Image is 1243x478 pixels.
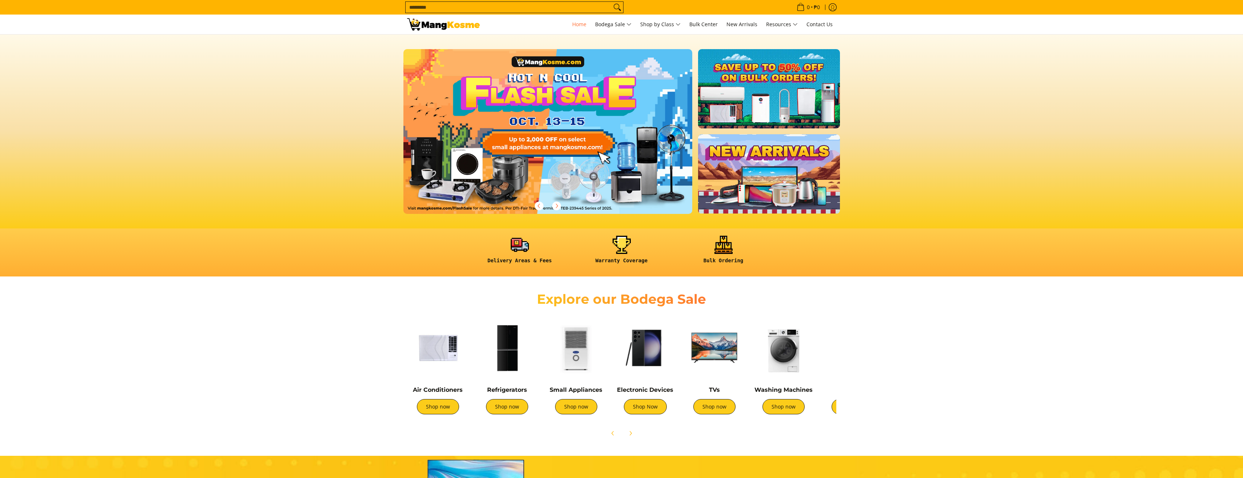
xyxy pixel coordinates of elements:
a: Bulk Center [686,15,721,34]
a: Shop now [486,399,528,414]
span: ₱0 [813,5,821,10]
button: Previous [605,425,621,441]
a: Shop now [693,399,736,414]
span: 0 [806,5,811,10]
span: • [794,3,822,11]
img: Cookers [822,317,884,379]
button: Search [611,2,623,13]
a: More [403,49,716,226]
span: Contact Us [806,21,833,28]
a: Resources [762,15,801,34]
a: Shop now [832,399,874,414]
button: Next [549,198,565,214]
a: Refrigerators [487,386,527,393]
img: Electronic Devices [614,317,676,379]
a: Home [569,15,590,34]
a: New Arrivals [723,15,761,34]
img: TVs [684,317,745,379]
span: Bulk Center [689,21,718,28]
span: Home [572,21,586,28]
img: Washing Machines [753,317,814,379]
span: Shop by Class [640,20,681,29]
a: Small Appliances [550,386,602,393]
a: Shop now [417,399,459,414]
img: Small Appliances [545,317,607,379]
img: Refrigerators [476,317,538,379]
a: Electronic Devices [617,386,673,393]
span: Resources [766,20,798,29]
nav: Main Menu [487,15,836,34]
a: Shop by Class [637,15,684,34]
a: Shop Now [624,399,667,414]
a: Air Conditioners [413,386,463,393]
button: Previous [531,198,547,214]
a: Bodega Sale [591,15,635,34]
button: Next [622,425,638,441]
a: Washing Machines [754,386,813,393]
a: Contact Us [803,15,836,34]
a: TVs [709,386,720,393]
a: Shop now [555,399,597,414]
h2: Explore our Bodega Sale [516,291,727,307]
a: <h6><strong>Bulk Ordering</strong></h6> [676,236,771,270]
img: Air Conditioners [407,317,469,379]
span: Bodega Sale [595,20,632,29]
a: <h6><strong>Warranty Coverage</strong></h6> [574,236,669,270]
a: Shop now [762,399,805,414]
img: Mang Kosme: Your Home Appliances Warehouse Sale Partner! [407,18,480,31]
a: <h6><strong>Delivery Areas & Fees</strong></h6> [473,236,567,270]
span: New Arrivals [726,21,757,28]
